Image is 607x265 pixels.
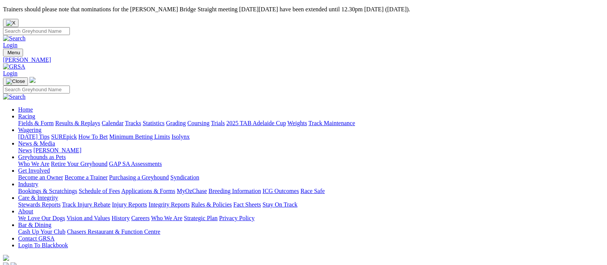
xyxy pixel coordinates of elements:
[3,70,17,77] a: Login
[3,35,26,42] img: Search
[151,215,182,221] a: Who We Are
[18,228,604,235] div: Bar & Dining
[131,215,150,221] a: Careers
[33,147,81,153] a: [PERSON_NAME]
[18,201,604,208] div: Care & Integrity
[18,188,604,195] div: Industry
[209,188,261,194] a: Breeding Information
[18,174,63,181] a: Become an Owner
[8,50,20,55] span: Menu
[121,188,175,194] a: Applications & Forms
[18,222,51,228] a: Bar & Dining
[184,215,218,221] a: Strategic Plan
[18,201,60,208] a: Stewards Reports
[66,215,110,221] a: Vision and Values
[170,174,199,181] a: Syndication
[109,174,169,181] a: Purchasing a Greyhound
[18,161,49,167] a: Who We Are
[287,120,307,126] a: Weights
[6,78,25,84] img: Close
[263,188,299,194] a: ICG Outcomes
[62,201,110,208] a: Track Injury Rebate
[18,208,33,214] a: About
[65,174,108,181] a: Become a Trainer
[67,228,160,235] a: Chasers Restaurant & Function Centre
[219,215,255,221] a: Privacy Policy
[18,215,65,221] a: We Love Our Dogs
[3,19,19,27] button: Close
[18,147,32,153] a: News
[18,174,604,181] div: Get Involved
[187,120,210,126] a: Coursing
[18,167,50,174] a: Get Involved
[29,77,36,83] img: logo-grsa-white.png
[18,215,604,222] div: About
[177,188,207,194] a: MyOzChase
[112,201,147,208] a: Injury Reports
[18,242,68,248] a: Login To Blackbook
[18,195,58,201] a: Care & Integrity
[55,120,100,126] a: Results & Replays
[6,20,15,26] img: X
[3,49,23,57] button: Toggle navigation
[18,154,66,160] a: Greyhounds as Pets
[3,57,604,63] a: [PERSON_NAME]
[166,120,186,126] a: Grading
[79,133,108,140] a: How To Bet
[3,77,28,86] button: Toggle navigation
[191,201,232,208] a: Rules & Policies
[148,201,190,208] a: Integrity Reports
[109,133,170,140] a: Minimum Betting Limits
[18,106,33,113] a: Home
[18,228,65,235] a: Cash Up Your Club
[3,255,9,261] img: logo-grsa-white.png
[263,201,297,208] a: Stay On Track
[51,161,108,167] a: Retire Your Greyhound
[18,133,604,140] div: Wagering
[18,127,42,133] a: Wagering
[3,42,17,48] a: Login
[111,215,130,221] a: History
[18,113,35,119] a: Racing
[18,235,54,242] a: Contact GRSA
[18,181,38,187] a: Industry
[79,188,120,194] a: Schedule of Fees
[233,201,261,208] a: Fact Sheets
[18,140,55,147] a: News & Media
[226,120,286,126] a: 2025 TAB Adelaide Cup
[211,120,225,126] a: Trials
[143,120,165,126] a: Statistics
[18,161,604,167] div: Greyhounds as Pets
[309,120,355,126] a: Track Maintenance
[3,86,70,93] input: Search
[102,120,124,126] a: Calendar
[18,188,77,194] a: Bookings & Scratchings
[125,120,141,126] a: Tracks
[18,120,604,127] div: Racing
[18,120,54,126] a: Fields & Form
[300,188,324,194] a: Race Safe
[18,147,604,154] div: News & Media
[51,133,77,140] a: SUREpick
[3,6,604,13] p: Trainers should please note that nominations for the [PERSON_NAME] Bridge Straight meeting [DATE]...
[3,63,25,70] img: GRSA
[171,133,190,140] a: Isolynx
[3,93,26,100] img: Search
[18,133,49,140] a: [DATE] Tips
[3,27,70,35] input: Search
[109,161,162,167] a: GAP SA Assessments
